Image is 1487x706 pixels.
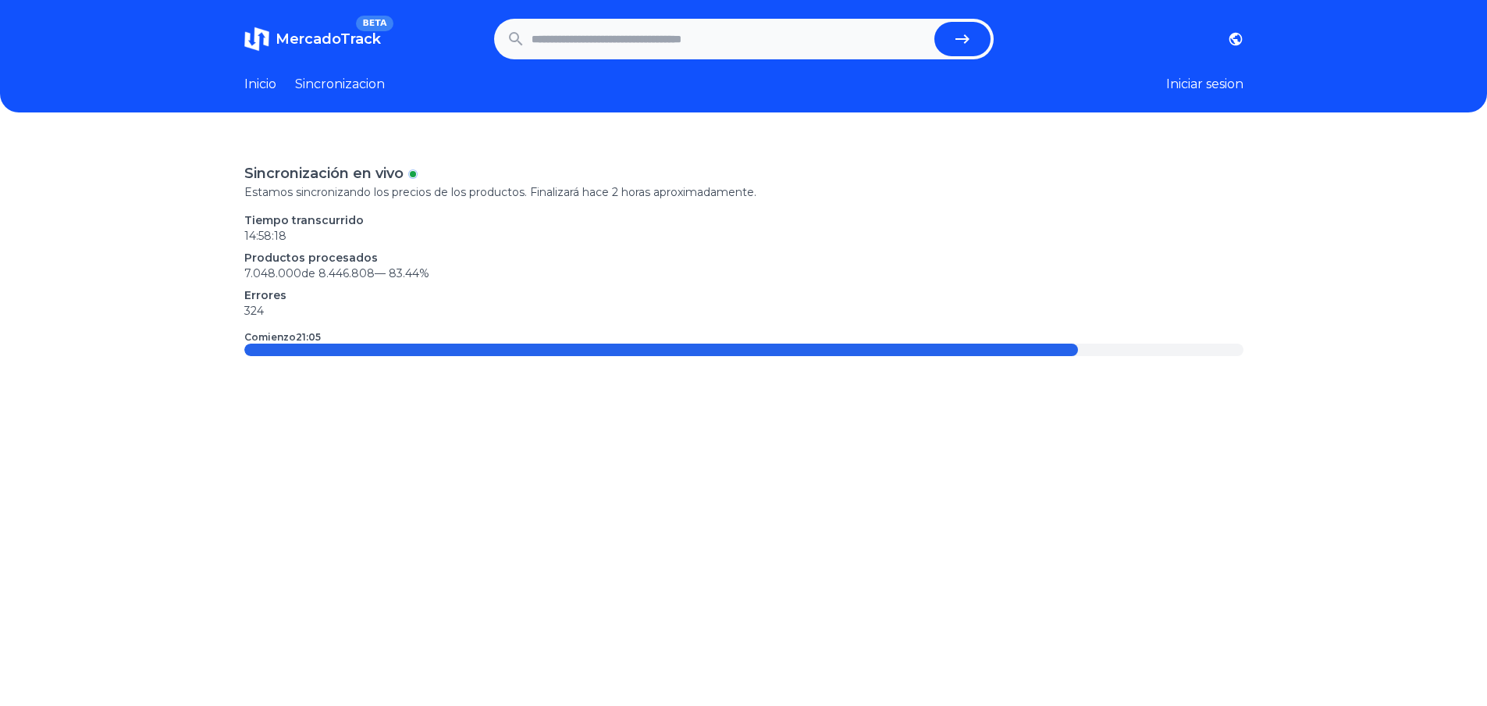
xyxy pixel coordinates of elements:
span: BETA [356,16,393,31]
a: MercadoTrackBETA [244,27,381,52]
p: Sincronización en vivo [244,162,404,184]
p: Comienzo [244,331,321,344]
button: Iniciar sesion [1166,75,1243,94]
a: Inicio [244,75,276,94]
img: MercadoTrack [244,27,269,52]
p: Productos procesados [244,250,1243,266]
span: MercadoTrack [276,30,381,48]
span: 83.44 % [389,266,429,280]
time: 21:05 [296,331,321,343]
time: 14:58:18 [244,229,286,243]
p: Errores [244,287,1243,303]
p: Estamos sincronizando los precios de los productos. Finalizará hace 2 horas aproximadamente. [244,184,1243,200]
a: Sincronizacion [295,75,385,94]
p: 7.048.000 de 8.446.808 — [244,266,1243,281]
p: 324 [244,303,1243,319]
p: Tiempo transcurrido [244,212,1243,228]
